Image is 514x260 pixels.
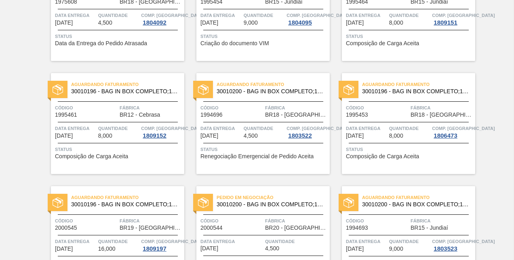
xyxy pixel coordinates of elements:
span: Aguardando Faturamento [71,80,184,88]
span: Fábrica [411,217,473,225]
span: 29/08/2025 [200,133,218,139]
span: 01/09/2025 [346,133,364,139]
span: BR20 - Sapucaia [265,225,328,231]
span: Quantidade [389,124,430,132]
span: Data entrega [200,124,242,132]
a: Comp. [GEOGRAPHIC_DATA]1804092 [141,11,182,26]
span: Data entrega [200,11,242,19]
a: Comp. [GEOGRAPHIC_DATA]1804095 [286,11,328,26]
span: Data entrega [346,124,387,132]
span: Data entrega [55,124,96,132]
a: Comp. [GEOGRAPHIC_DATA]1809197 [141,237,182,252]
span: Fábrica [265,104,328,112]
span: Data da Entrega do Pedido Atrasada [55,40,147,46]
span: BR19 - Nova Rio [120,225,182,231]
span: 1994693 [346,225,368,231]
span: 16,000 [98,246,116,252]
span: Status [200,145,328,153]
span: Data entrega [55,11,96,19]
span: 9,000 [244,20,258,26]
span: Quantidade [389,11,430,19]
span: Status [346,145,473,153]
span: Comp. Carga [432,11,495,19]
div: 1809152 [141,132,168,139]
span: 2000545 [55,225,77,231]
span: Código [346,104,409,112]
div: 1803523 [432,245,459,252]
span: 2000544 [200,225,223,231]
span: Quantidade [265,237,328,245]
div: 1803522 [286,132,313,139]
span: BR12 - Cebrasa [120,112,160,118]
div: 1804095 [286,19,313,26]
img: status [343,197,354,208]
div: 1809151 [432,19,459,26]
img: status [198,197,209,208]
img: status [53,197,63,208]
span: Status [346,32,473,40]
span: 01/09/2025 [200,245,218,252]
span: Quantidade [98,124,139,132]
span: Quantidade [389,237,430,245]
a: Comp. [GEOGRAPHIC_DATA]1806473 [432,124,473,139]
span: Fábrica [120,217,182,225]
span: 01/09/2025 [55,246,73,252]
span: 10/08/2025 [55,20,73,26]
span: Quantidade [98,237,139,245]
span: Data entrega [346,11,387,19]
span: Fábrica [265,217,328,225]
span: 8,000 [98,133,112,139]
span: 1995453 [346,112,368,118]
span: Data entrega [55,237,96,245]
span: 4,500 [265,245,279,252]
span: Comp. Carga [286,11,349,19]
span: Aguardando Faturamento [71,193,184,201]
img: status [198,84,209,95]
span: Aguardando Faturamento [362,80,475,88]
span: Composição de Carga Aceita [346,40,419,46]
span: Comp. Carga [432,124,495,132]
span: Quantidade [244,124,285,132]
a: statusAguardando Faturamento30010200 - BAG IN BOX COMPLETO;18L;DIET;;Código1994696FábricaBR18 - [... [184,73,330,174]
span: Comp. Carga [432,237,495,245]
span: Comp. Carga [141,237,204,245]
span: 8,000 [389,133,403,139]
a: statusAguardando Faturamento30010196 - BAG IN BOX COMPLETO;18L;NORMAL;;Código1995453FábricaBR18 -... [330,73,475,174]
span: Data entrega [346,237,387,245]
span: 26/08/2025 [346,20,364,26]
span: Código [346,217,409,225]
span: 8,000 [389,20,403,26]
span: Quantidade [98,11,139,19]
span: 30010196 - BAG IN BOX COMPLETO;18L;NORMAL;; [71,201,178,208]
span: 9,000 [389,246,403,252]
span: Status [200,32,328,40]
img: status [53,84,63,95]
span: Código [55,104,118,112]
span: BR15 - Jundiaí [411,225,448,231]
img: status [343,84,354,95]
a: Comp. [GEOGRAPHIC_DATA]1809152 [141,124,182,139]
span: Composição de Carga Aceita [346,153,419,159]
span: Pedido em Negociação [217,193,330,201]
span: 28/08/2025 [55,133,73,139]
span: 1994696 [200,112,223,118]
span: 30010196 - BAG IN BOX COMPLETO;18L;NORMAL;; [71,88,178,94]
span: 30010200 - BAG IN BOX COMPLETO;18L;DIET;; [217,201,323,208]
span: BR18 - Pernambuco [411,112,473,118]
span: 4,500 [98,20,112,26]
span: Aguardando Faturamento [217,80,330,88]
span: 30010196 - BAG IN BOX COMPLETO;18L;NORMAL;; [362,88,469,94]
span: 4,500 [244,133,258,139]
span: Comp. Carga [141,11,204,19]
span: Fábrica [411,104,473,112]
span: Status [55,145,182,153]
span: Fábrica [120,104,182,112]
span: Quantidade [244,11,285,19]
div: 1804092 [141,19,168,26]
a: statusAguardando Faturamento30010196 - BAG IN BOX COMPLETO;18L;NORMAL;;Código1995461FábricaBR12 -... [39,73,184,174]
span: Código [200,104,263,112]
div: 1806473 [432,132,459,139]
span: Código [55,217,118,225]
span: Renegociação Emergencial de Pedido Aceita [200,153,314,159]
span: Composição de Carga Aceita [55,153,128,159]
